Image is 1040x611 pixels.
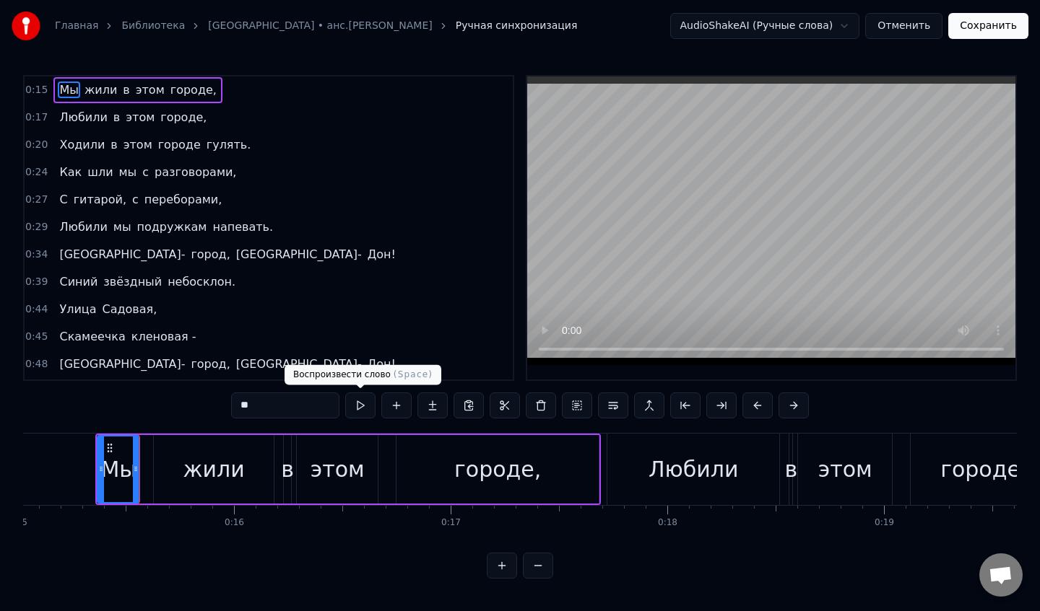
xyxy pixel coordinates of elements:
span: Ручная синхронизация [456,19,578,33]
span: подружкам [136,219,209,235]
span: Ходили [58,136,106,153]
span: с [141,164,150,180]
span: 0:34 [25,247,48,262]
span: городе [157,136,202,153]
span: 0:44 [25,302,48,317]
span: мы [112,219,133,235]
div: городе, [454,453,541,485]
span: переборами, [143,191,223,208]
span: Дон! [366,246,397,263]
div: Любили [649,453,738,485]
span: мы [118,164,139,180]
span: с [131,191,140,208]
span: город, [189,356,231,372]
span: [GEOGRAPHIC_DATA]- [58,246,186,263]
div: 0:16 [225,517,244,529]
button: Сохранить [948,13,1028,39]
div: Мы [100,453,136,485]
span: в [121,82,131,98]
span: этом [124,109,156,126]
span: 0:45 [25,330,48,344]
span: Садовая, [101,301,159,317]
span: 0:29 [25,220,48,234]
span: Как [58,164,83,180]
span: 0:17 [25,110,48,125]
span: Любили [58,109,108,126]
span: Улица [58,301,97,317]
span: 0:48 [25,357,48,372]
span: звёздный [102,273,163,290]
span: С [58,191,69,208]
span: 0:27 [25,193,48,207]
div: городе, [940,453,1027,485]
span: этом [122,136,154,153]
span: в [109,136,118,153]
div: 0:15 [8,517,27,529]
span: Скамеечка [58,328,126,345]
span: [GEOGRAPHIC_DATA]- [58,356,186,372]
span: в [112,109,121,126]
a: Библиотека [121,19,185,33]
span: городе, [159,109,208,126]
span: Мы [58,82,79,98]
div: 0:19 [875,517,894,529]
span: гитарой, [72,191,128,208]
span: Синий [58,273,99,290]
span: 0:39 [25,275,48,289]
a: [GEOGRAPHIC_DATA] • анс.[PERSON_NAME] [208,19,433,33]
span: 0:24 [25,165,48,180]
div: этом [311,453,365,485]
span: небосклон. [166,273,237,290]
div: 0:17 [441,517,461,529]
span: разговорами, [153,164,238,180]
button: Отменить [865,13,942,39]
div: Воспроизвести слово [285,365,441,385]
span: 0:15 [25,83,48,97]
div: в [281,453,294,485]
span: шли [86,164,114,180]
span: ( Space ) [394,369,433,379]
span: Дон! [366,356,397,372]
span: кленовая - [130,328,198,345]
span: 0:20 [25,138,48,152]
a: Главная [55,19,98,33]
span: город, [189,246,231,263]
span: жили [83,82,118,98]
span: [GEOGRAPHIC_DATA]- [235,246,363,263]
div: в [784,453,797,485]
span: городе, [169,82,218,98]
span: гулять. [205,136,253,153]
span: напевать. [211,219,274,235]
span: [GEOGRAPHIC_DATA]- [235,356,363,372]
div: Открытый чат [979,553,1023,597]
span: этом [134,82,166,98]
nav: breadcrumb [55,19,577,33]
div: этом [818,453,872,485]
div: жили [183,453,245,485]
img: youka [12,12,40,40]
span: Любили [58,219,108,235]
div: 0:18 [658,517,677,529]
